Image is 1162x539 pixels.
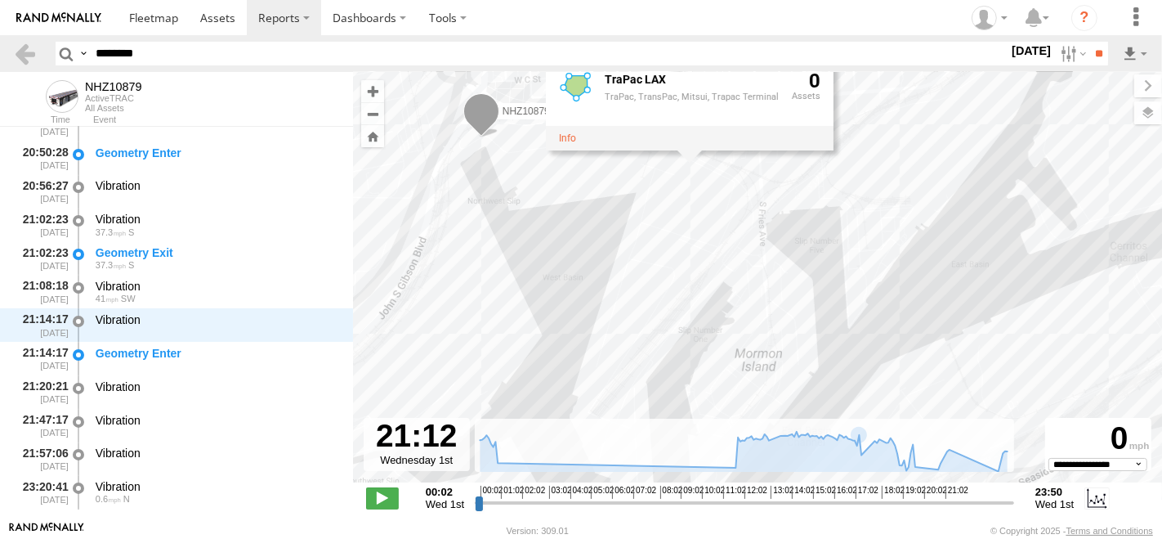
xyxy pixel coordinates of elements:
[570,486,593,499] span: 04:02
[924,486,947,499] span: 20:02
[792,486,815,499] span: 14:02
[123,494,130,504] span: Heading: 12
[681,486,704,499] span: 09:02
[945,486,968,499] span: 21:02
[128,227,134,237] span: Heading: 194
[96,346,337,361] div: Geometry Enter
[16,12,101,24] img: rand-logo.svg
[13,143,70,173] div: 20:50:28 [DATE]
[501,486,524,499] span: 01:02
[1071,5,1097,31] i: ?
[96,178,337,193] div: Vibration
[559,132,576,143] a: View fence details
[744,486,767,499] span: 12:02
[605,92,779,102] div: TraPac, TransPac, Mitsui, Trapac Terminal
[1066,526,1153,536] a: Terms and Conditions
[13,177,70,207] div: 20:56:27 [DATE]
[366,487,399,509] label: Play/Stop
[13,411,70,441] div: 21:47:17 [DATE]
[882,486,905,499] span: 18:02
[96,279,337,294] div: Vibration
[426,498,464,510] span: Wed 1st Oct 2025
[96,380,337,394] div: Vibration
[96,494,121,504] span: 0.6
[426,486,464,498] strong: 00:02
[361,125,384,147] button: Zoom Home
[1035,498,1074,510] span: Wed 1st Oct 2025
[1035,486,1074,498] strong: 23:50
[966,6,1013,30] div: Zulema McIntosch
[856,486,878,499] span: 17:02
[96,446,337,460] div: Vibration
[1048,420,1149,458] div: 0
[13,477,70,507] div: 23:20:41 [DATE]
[13,42,37,65] a: Back to previous Page
[1121,42,1149,65] label: Export results as...
[96,146,337,160] div: Geometry Enter
[792,70,820,122] div: 0
[633,486,656,499] span: 07:02
[13,276,70,307] div: 21:08:18 [DATE]
[9,523,84,539] a: Visit our Website
[96,294,118,303] span: 41
[507,526,569,536] div: Version: 309.01
[605,73,779,85] div: Fence Name - TraPac LAX
[503,106,550,117] span: NHZ10879
[522,486,545,499] span: 02:02
[903,486,926,499] span: 19:02
[13,210,70,240] div: 21:02:23 [DATE]
[96,260,126,270] span: 37.3
[702,486,725,499] span: 10:02
[96,245,337,260] div: Geometry Exit
[480,486,503,499] span: 00:02
[96,212,337,227] div: Vibration
[361,102,384,125] button: Zoom out
[121,294,136,303] span: Heading: 219
[723,486,746,499] span: 11:02
[361,80,384,102] button: Zoom in
[990,526,1153,536] div: © Copyright 2025 -
[13,116,70,124] div: Time
[96,312,337,327] div: Vibration
[77,42,90,65] label: Search Query
[13,344,70,374] div: 21:14:17 [DATE]
[85,80,142,93] div: NHZ10879 - View Asset History
[96,227,126,237] span: 37.3
[549,486,572,499] span: 03:02
[771,486,793,499] span: 13:02
[13,377,70,407] div: 21:20:21 [DATE]
[612,486,635,499] span: 06:02
[93,116,353,124] div: Event
[128,260,134,270] span: Heading: 194
[813,486,836,499] span: 15:02
[13,310,70,340] div: 21:14:17 [DATE]
[1008,42,1054,60] label: [DATE]
[96,479,337,494] div: Vibration
[591,486,614,499] span: 05:02
[834,486,857,499] span: 16:02
[660,486,683,499] span: 08:02
[13,444,70,474] div: 21:57:06 [DATE]
[85,93,142,103] div: ActiveTRAC
[96,413,337,428] div: Vibration
[1054,42,1089,65] label: Search Filter Options
[13,243,70,273] div: 21:02:23 [DATE]
[85,103,142,113] div: All Assets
